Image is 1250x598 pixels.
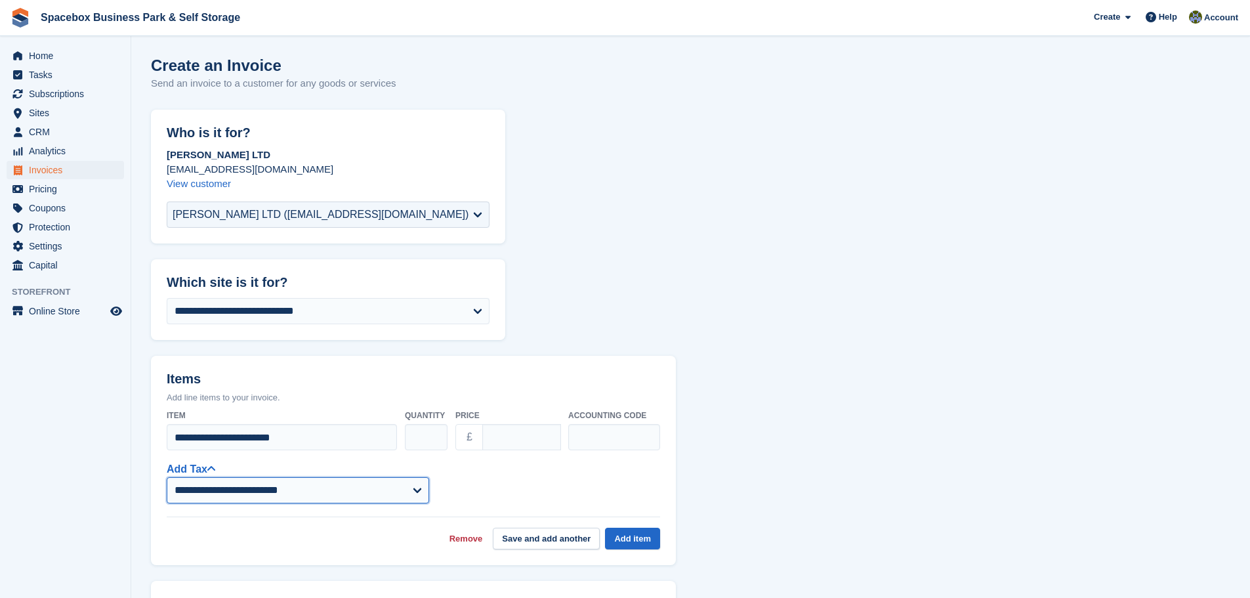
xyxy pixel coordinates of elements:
h2: Which site is it for? [167,275,490,290]
h2: Items [167,372,660,389]
span: Help [1159,11,1177,24]
span: Invoices [29,161,108,179]
span: Online Store [29,302,108,320]
button: Save and add another [493,528,600,549]
a: menu [7,66,124,84]
span: Account [1204,11,1238,24]
a: menu [7,104,124,122]
span: Analytics [29,142,108,160]
a: menu [7,218,124,236]
label: Quantity [405,410,448,421]
label: Accounting code [568,410,660,421]
span: Protection [29,218,108,236]
img: stora-icon-8386f47178a22dfd0bd8f6a31ec36ba5ce8667c1dd55bd0f319d3a0aa187defe.svg [10,8,30,28]
a: Remove [449,532,483,545]
span: Settings [29,237,108,255]
span: CRM [29,123,108,141]
p: [EMAIL_ADDRESS][DOMAIN_NAME] [167,162,490,177]
a: menu [7,180,124,198]
button: Add item [605,528,660,549]
p: [PERSON_NAME] LTD [167,148,490,162]
a: menu [7,85,124,103]
a: Add Tax [167,463,215,475]
span: Home [29,47,108,65]
a: menu [7,47,124,65]
label: Price [455,410,560,421]
a: menu [7,142,124,160]
label: Item [167,410,397,421]
a: menu [7,161,124,179]
a: menu [7,302,124,320]
span: Subscriptions [29,85,108,103]
span: Sites [29,104,108,122]
span: Tasks [29,66,108,84]
p: Send an invoice to a customer for any goods or services [151,76,396,91]
h2: Who is it for? [167,125,490,140]
span: Pricing [29,180,108,198]
h1: Create an Invoice [151,56,396,74]
a: Spacebox Business Park & Self Storage [35,7,245,28]
span: Coupons [29,199,108,217]
a: View customer [167,178,231,189]
span: Storefront [12,286,131,299]
img: sahil [1189,11,1202,24]
a: menu [7,199,124,217]
a: menu [7,123,124,141]
p: Add line items to your invoice. [167,391,660,404]
a: menu [7,256,124,274]
a: Preview store [108,303,124,319]
span: Capital [29,256,108,274]
div: [PERSON_NAME] LTD ([EMAIL_ADDRESS][DOMAIN_NAME]) [173,207,469,223]
a: menu [7,237,124,255]
span: Create [1094,11,1120,24]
